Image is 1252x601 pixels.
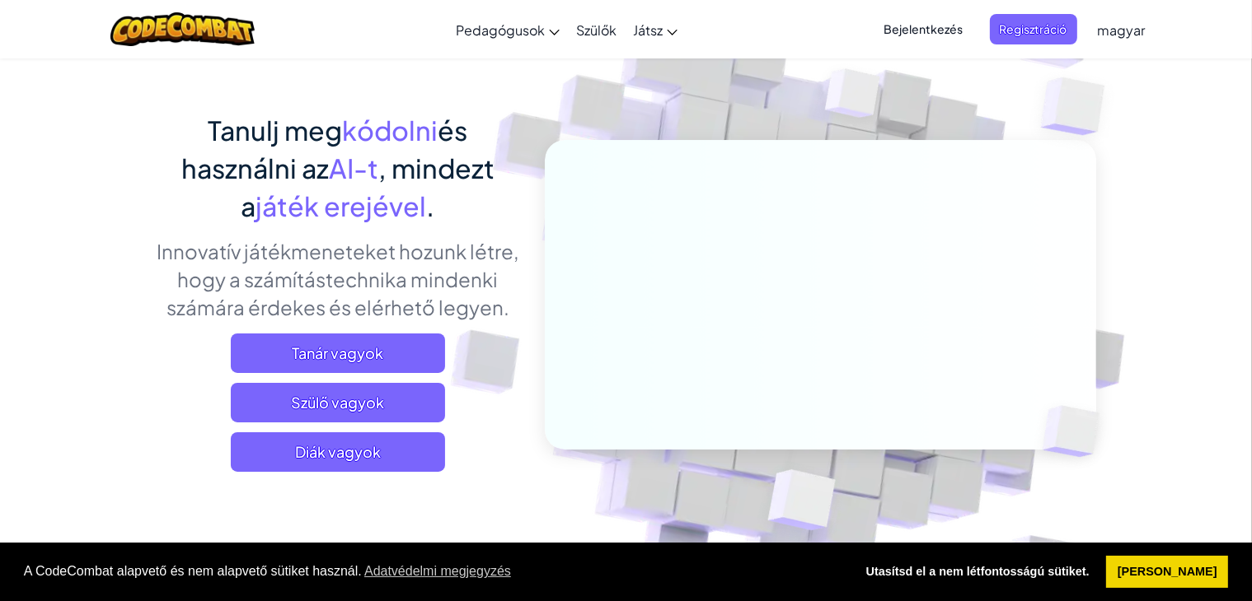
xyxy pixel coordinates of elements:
p: Innovatív játékmeneteket hozunk létre, hogy a számítástechnika mindenki számára érdekes és elérhe... [157,237,520,321]
span: Játsz [633,21,663,39]
span: Tanulj meg [209,114,343,147]
button: Diák vagyok [231,432,445,472]
button: Bejelentkezés [875,14,973,44]
img: Overlap cubes [1015,371,1138,492]
a: Szülők [568,7,625,52]
img: CodeCombat logo [110,12,255,46]
span: AI-t [329,151,378,184]
a: learn more about cookies [362,559,513,584]
a: allow cookies [1106,556,1228,589]
span: játék erejével [256,189,427,222]
span: . [427,189,435,222]
span: A CodeCombat alapvető és nem alapvető sütiket használ. [24,559,842,584]
button: Regisztráció [990,14,1077,44]
span: kódolni [343,114,438,147]
a: Pedagógusok [448,7,568,52]
a: Tanár vagyok [231,333,445,373]
a: Szülő vagyok [231,383,445,422]
img: Overlap cubes [1008,37,1151,176]
span: magyar [1098,21,1146,39]
img: Overlap cubes [794,36,912,159]
a: Játsz [625,7,686,52]
span: Pedagógusok [456,21,545,39]
img: Overlap cubes [727,435,875,571]
a: magyar [1090,7,1154,52]
a: deny cookies [855,556,1100,589]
